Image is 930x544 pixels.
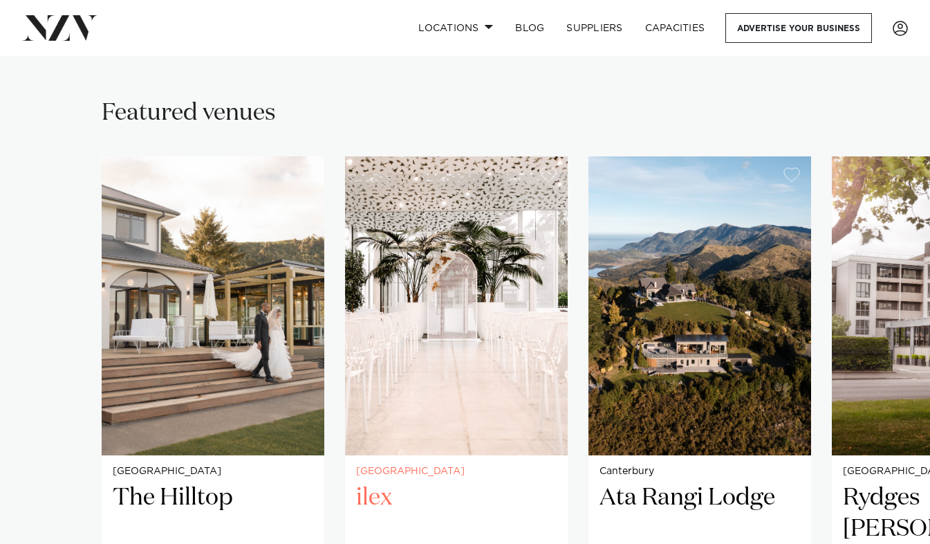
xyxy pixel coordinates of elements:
[356,466,557,477] small: [GEOGRAPHIC_DATA]
[588,156,811,455] img: Ata Rangi Lodge in Canterbury
[22,15,97,40] img: nzv-logo.png
[555,13,633,43] a: SUPPLIERS
[599,466,800,477] small: Canterbury
[102,98,276,129] h2: Featured venues
[504,13,555,43] a: BLOG
[407,13,504,43] a: Locations
[113,466,313,477] small: [GEOGRAPHIC_DATA]
[345,156,568,455] img: wedding ceremony at ilex cafe in christchurch
[634,13,716,43] a: Capacities
[725,13,872,43] a: Advertise your business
